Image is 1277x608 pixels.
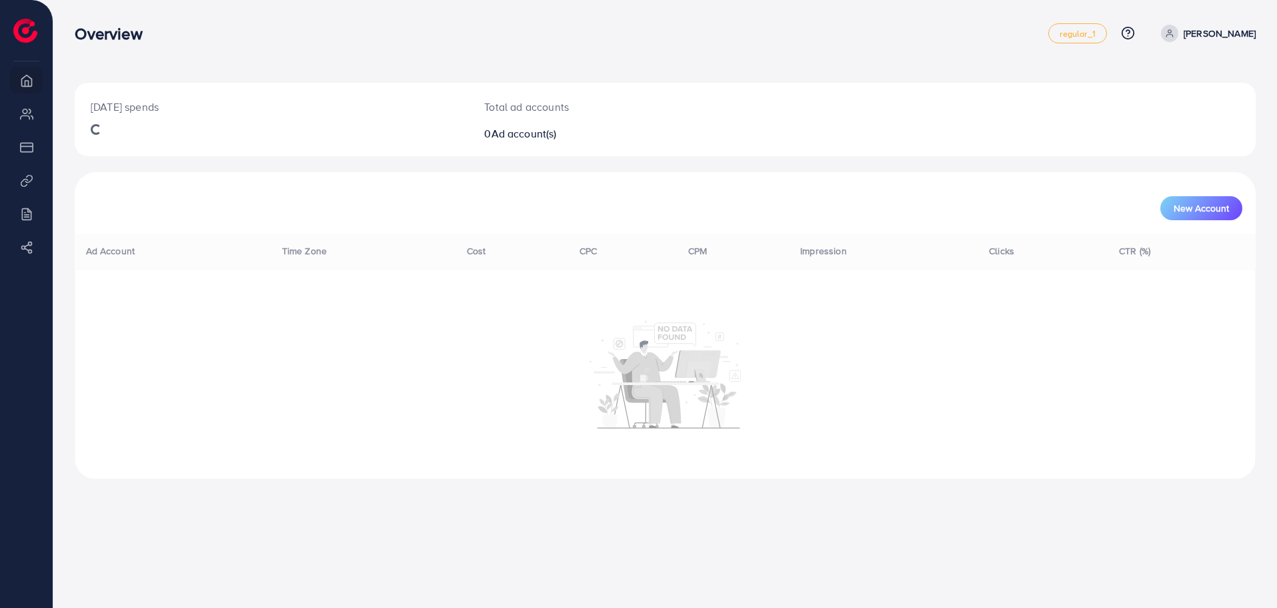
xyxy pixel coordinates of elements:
h3: Overview [75,24,153,43]
p: [DATE] spends [91,99,452,115]
a: regular_1 [1048,23,1106,43]
a: [PERSON_NAME] [1156,25,1256,42]
h2: 0 [484,127,748,140]
span: Ad account(s) [491,126,557,141]
span: regular_1 [1060,29,1095,38]
img: logo [13,19,37,43]
span: New Account [1174,204,1229,213]
p: Total ad accounts [484,99,748,115]
button: New Account [1160,196,1242,220]
p: [PERSON_NAME] [1184,25,1256,41]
